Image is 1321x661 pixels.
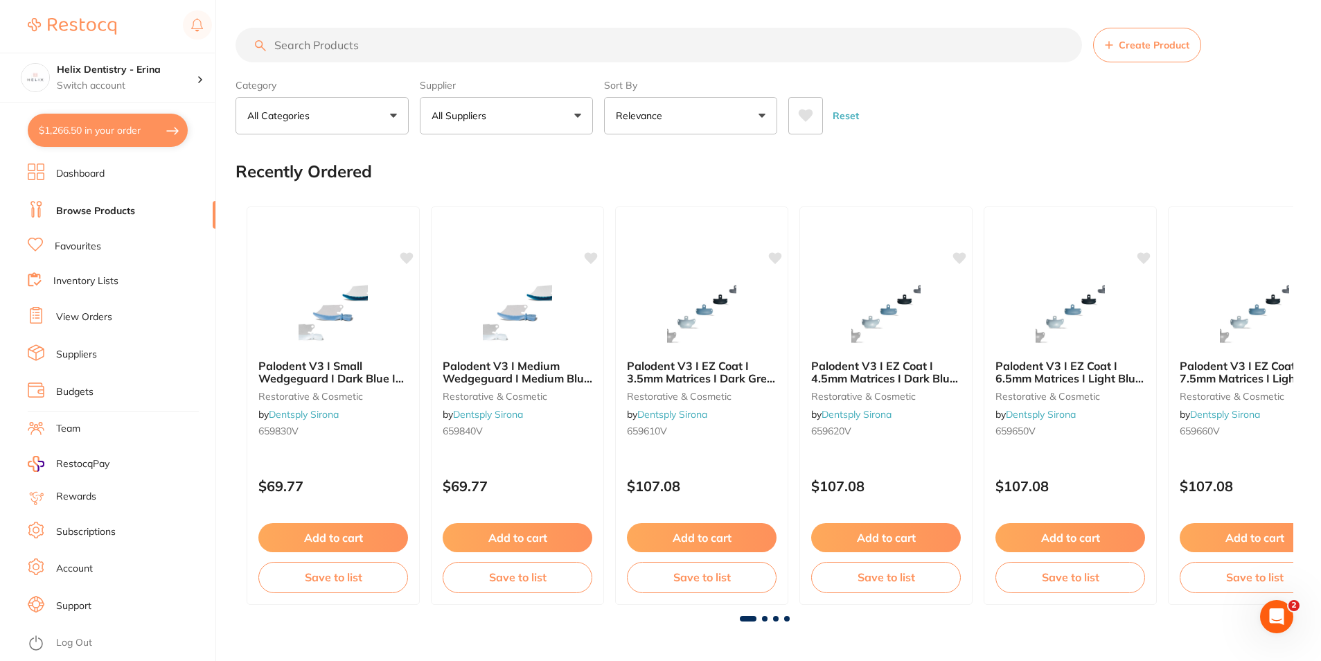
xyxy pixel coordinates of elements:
[21,64,49,91] img: Helix Dentistry - Erina
[1093,28,1201,62] button: Create Product
[604,97,777,134] button: Relevance
[236,162,372,182] h2: Recently Ordered
[56,562,93,576] a: Account
[56,525,116,539] a: Subscriptions
[56,457,109,471] span: RestocqPay
[57,63,197,77] h4: Helix Dentistry - Erina
[258,360,408,385] b: Palodent V3 I Small Wedgeguard I Dark Blue I Refill of 50
[288,279,378,349] img: Palodent V3 I Small Wedgeguard I Dark Blue I Refill of 50
[627,360,777,385] b: Palodent V3 I EZ Coat I 3.5mm Matrices I Dark Grey I Refill of 50
[1260,600,1293,633] iframe: Intercom live chat
[995,360,1145,385] b: Palodent V3 I EZ Coat I 6.5mm Matrices I Light Blue I Refill of 50
[811,562,961,592] button: Save to list
[236,79,409,91] label: Category
[53,274,118,288] a: Inventory Lists
[443,391,592,402] small: restorative & cosmetic
[57,79,197,93] p: Switch account
[995,523,1145,552] button: Add to cart
[657,279,747,349] img: Palodent V3 I EZ Coat I 3.5mm Matrices I Dark Grey I Refill of 50
[995,425,1145,437] small: 659650V
[627,562,777,592] button: Save to list
[811,478,961,494] p: $107.08
[236,28,1082,62] input: Search Products
[1288,600,1300,611] span: 2
[55,240,101,254] a: Favourites
[269,408,339,421] a: Dentsply Sirona
[28,114,188,147] button: $1,266.50 in your order
[236,97,409,134] button: All Categories
[258,391,408,402] small: restorative & cosmetic
[258,408,339,421] span: by
[627,408,707,421] span: by
[432,109,492,123] p: All Suppliers
[637,408,707,421] a: Dentsply Sirona
[56,204,135,218] a: Browse Products
[56,490,96,504] a: Rewards
[443,360,592,385] b: Palodent V3 I Medium Wedgeguard I Medium Blue I Refill of 50
[811,360,961,385] b: Palodent V3 I EZ Coat I 4.5mm Matrices I Dark Blue I Refill of 50
[627,425,777,437] small: 659610V
[627,523,777,552] button: Add to cart
[1006,408,1076,421] a: Dentsply Sirona
[627,391,777,402] small: restorative & cosmetic
[841,279,931,349] img: Palodent V3 I EZ Coat I 4.5mm Matrices I Dark Blue I Refill of 50
[828,97,863,134] button: Reset
[56,348,97,362] a: Suppliers
[443,523,592,552] button: Add to cart
[995,391,1145,402] small: restorative & cosmetic
[443,425,592,437] small: 659840V
[56,310,112,324] a: View Orders
[420,97,593,134] button: All Suppliers
[443,478,592,494] p: $69.77
[28,456,44,472] img: RestocqPay
[443,562,592,592] button: Save to list
[822,408,892,421] a: Dentsply Sirona
[1190,408,1260,421] a: Dentsply Sirona
[28,633,211,655] button: Log Out
[604,79,777,91] label: Sort By
[420,79,593,91] label: Supplier
[627,478,777,494] p: $107.08
[811,408,892,421] span: by
[258,425,408,437] small: 659830V
[811,523,961,552] button: Add to cart
[453,408,523,421] a: Dentsply Sirona
[1209,279,1300,349] img: Palodent V3 I EZ Coat I 7.5mm Matrices I Light Grey I Refill of 50
[616,109,668,123] p: Relevance
[56,599,91,613] a: Support
[56,167,105,181] a: Dashboard
[1119,39,1189,51] span: Create Product
[995,562,1145,592] button: Save to list
[811,391,961,402] small: restorative & cosmetic
[258,562,408,592] button: Save to list
[28,18,116,35] img: Restocq Logo
[28,456,109,472] a: RestocqPay
[56,422,80,436] a: Team
[1180,408,1260,421] span: by
[995,408,1076,421] span: by
[28,10,116,42] a: Restocq Logo
[472,279,562,349] img: Palodent V3 I Medium Wedgeguard I Medium Blue I Refill of 50
[258,523,408,552] button: Add to cart
[1025,279,1115,349] img: Palodent V3 I EZ Coat I 6.5mm Matrices I Light Blue I Refill of 50
[56,636,92,650] a: Log Out
[247,109,315,123] p: All Categories
[995,478,1145,494] p: $107.08
[811,425,961,437] small: 659620V
[443,408,523,421] span: by
[258,478,408,494] p: $69.77
[56,385,94,399] a: Budgets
